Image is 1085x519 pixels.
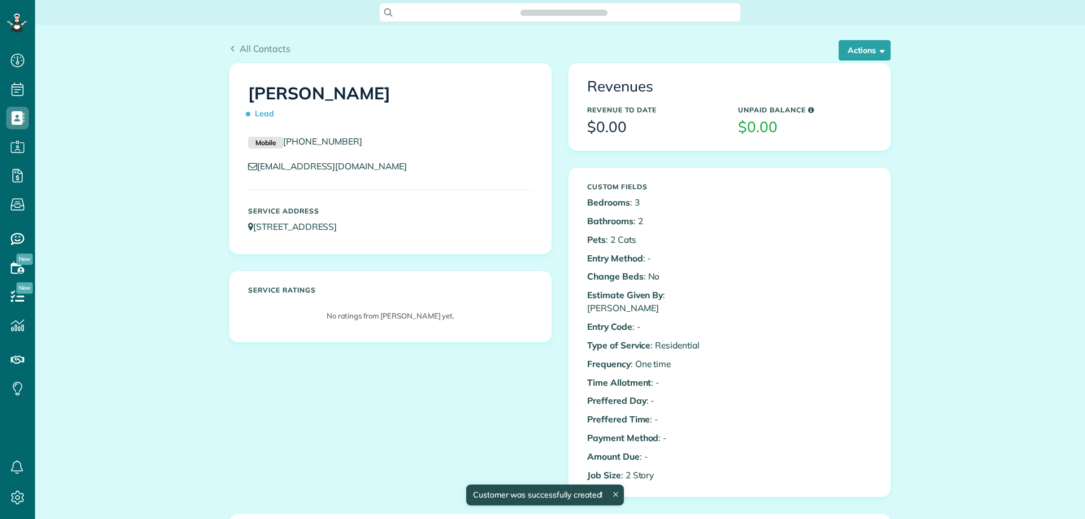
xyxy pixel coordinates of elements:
[240,43,290,54] span: All Contacts
[16,254,33,265] span: New
[248,160,418,172] a: [EMAIL_ADDRESS][DOMAIN_NAME]
[587,413,650,425] b: Preffered Time
[587,197,630,208] b: Bedrooms
[532,7,596,18] span: Search ZenMaid…
[248,221,348,232] a: [STREET_ADDRESS]
[248,286,533,294] h5: Service ratings
[587,469,621,481] b: Job Size
[839,40,891,60] button: Actions
[587,431,721,444] p: : -
[587,106,721,114] h5: Revenue to Date
[587,395,646,406] b: Preffered Day
[248,136,362,147] a: Mobile[PHONE_NUMBER]
[587,234,606,245] b: Pets
[587,469,721,482] p: : 2 Story
[587,289,663,300] b: Estimate Given By
[587,357,721,370] p: : One time
[587,252,721,265] p: : -
[587,376,721,389] p: : -
[587,270,721,283] p: : No
[587,252,643,264] b: Entry Method
[16,282,33,294] span: New
[587,413,721,426] p: : -
[587,339,721,352] p: : Residential
[248,84,533,124] h1: [PERSON_NAME]
[587,450,721,463] p: : -
[587,377,651,388] b: Time Allotment
[466,485,624,505] div: Customer was successfully created!
[587,78,872,95] h3: Revenues
[248,207,533,215] h5: Service Address
[587,358,631,369] b: Frequency
[587,215,721,228] p: : 2
[587,451,640,462] b: Amount Due
[738,119,872,136] h3: $0.00
[254,311,527,321] p: No ratings from [PERSON_NAME] yet.
[587,119,721,136] h3: $0.00
[587,339,650,351] b: Type of Service
[738,106,872,114] h5: Unpaid Balance
[587,271,644,282] b: Change Beds
[248,104,279,124] span: Lead
[587,394,721,407] p: : -
[587,196,721,209] p: : 3
[248,137,283,149] small: Mobile
[587,320,721,333] p: : -
[587,432,658,443] b: Payment Method
[587,215,633,226] b: Bathrooms
[587,183,721,190] h5: Custom Fields
[587,321,632,332] b: Entry Code
[229,42,290,55] a: All Contacts
[587,289,721,315] p: : [PERSON_NAME]
[587,233,721,246] p: : 2 Cats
